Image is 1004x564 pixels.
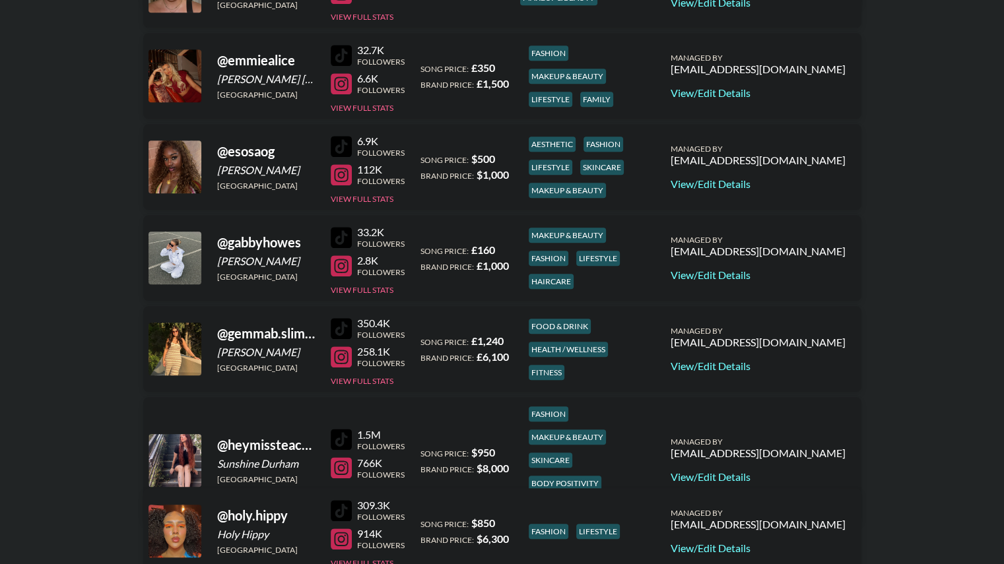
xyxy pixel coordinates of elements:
div: haircare [529,274,574,289]
div: [PERSON_NAME] [217,164,315,177]
strong: £ 1,000 [477,259,509,272]
div: lifestyle [529,92,572,107]
div: 914K [357,527,405,540]
div: Managed By [671,235,846,245]
div: @ esosaog [217,143,315,160]
div: Managed By [671,144,846,154]
div: fashion [529,406,568,422]
div: Followers [357,540,405,550]
div: lifestyle [576,524,620,539]
div: Followers [357,512,405,522]
button: View Full Stats [331,103,393,113]
div: [EMAIL_ADDRESS][DOMAIN_NAME] [671,447,846,460]
span: Brand Price: [420,535,474,545]
div: Managed By [671,53,846,63]
div: Managed By [671,508,846,518]
strong: £ 1,240 [471,334,504,347]
div: makeup & beauty [529,429,606,445]
span: Brand Price: [420,353,474,363]
div: skincare [580,160,624,175]
button: View Full Stats [331,12,393,22]
a: View/Edit Details [671,177,846,191]
div: makeup & beauty [529,228,606,243]
div: Followers [357,470,405,480]
span: Song Price: [420,64,469,74]
a: View/Edit Details [671,268,846,282]
div: 766K [357,456,405,470]
div: Followers [357,239,405,249]
div: Managed By [671,437,846,447]
span: Song Price: [420,519,469,529]
div: @ gemmab.slimmingx [217,325,315,342]
a: View/Edit Details [671,360,846,373]
strong: $ 8,000 [477,462,509,474]
div: lifestyle [529,160,572,175]
button: View Full Stats [331,376,393,386]
div: @ emmiealice [217,52,315,69]
div: 1.5M [357,428,405,441]
div: Followers [357,330,405,340]
div: fashion [584,137,623,152]
div: aesthetic [529,137,576,152]
div: 350.4K [357,317,405,330]
div: family [580,92,613,107]
strong: $ 1,000 [477,168,509,181]
strong: $ 6,300 [477,532,509,545]
div: Holy Hippy [217,528,315,541]
div: [EMAIL_ADDRESS][DOMAIN_NAME] [671,518,846,531]
span: Song Price: [420,449,469,458]
div: Managed By [671,326,846,336]
div: [EMAIL_ADDRESS][DOMAIN_NAME] [671,154,846,167]
div: [PERSON_NAME] [217,346,315,359]
div: 33.2K [357,226,405,239]
div: lifestyle [576,251,620,266]
span: Song Price: [420,155,469,165]
div: Followers [357,85,405,95]
div: Followers [357,267,405,277]
div: [PERSON_NAME] [PERSON_NAME] [217,73,315,86]
span: Brand Price: [420,464,474,474]
div: fitness [529,365,564,380]
div: fashion [529,251,568,266]
div: [GEOGRAPHIC_DATA] [217,272,315,282]
div: fashion [529,524,568,539]
div: @ holy.hippy [217,507,315,524]
strong: $ 850 [471,517,495,529]
div: 2.8K [357,254,405,267]
span: Brand Price: [420,80,474,90]
strong: £ 160 [471,243,495,256]
div: 32.7K [357,44,405,57]
div: body positivity [529,476,601,491]
strong: £ 1,500 [477,77,509,90]
div: [EMAIL_ADDRESS][DOMAIN_NAME] [671,63,846,76]
div: [EMAIL_ADDRESS][DOMAIN_NAME] [671,245,846,258]
span: Song Price: [420,337,469,347]
div: 258.1K [357,345,405,358]
div: [EMAIL_ADDRESS][DOMAIN_NAME] [671,336,846,349]
div: Followers [357,441,405,451]
div: Sunshine Durham [217,457,315,470]
button: View Full Stats [331,487,393,497]
div: health / wellness [529,342,608,357]
div: skincare [529,453,572,468]
div: [GEOGRAPHIC_DATA] [217,474,315,484]
div: fashion [529,46,568,61]
strong: £ 350 [471,61,495,74]
div: @ heymissteacher [217,437,315,453]
div: food & drink [529,319,591,334]
div: 112K [357,163,405,176]
strong: $ 500 [471,152,495,165]
span: Brand Price: [420,262,474,272]
div: Followers [357,57,405,67]
a: View/Edit Details [671,470,846,484]
span: Brand Price: [420,171,474,181]
span: Song Price: [420,246,469,256]
div: [PERSON_NAME] [217,255,315,268]
div: [GEOGRAPHIC_DATA] [217,181,315,191]
div: makeup & beauty [529,183,606,198]
div: 6.6K [357,72,405,85]
div: @ gabbyhowes [217,234,315,251]
div: Followers [357,148,405,158]
strong: $ 950 [471,446,495,458]
div: [GEOGRAPHIC_DATA] [217,90,315,100]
